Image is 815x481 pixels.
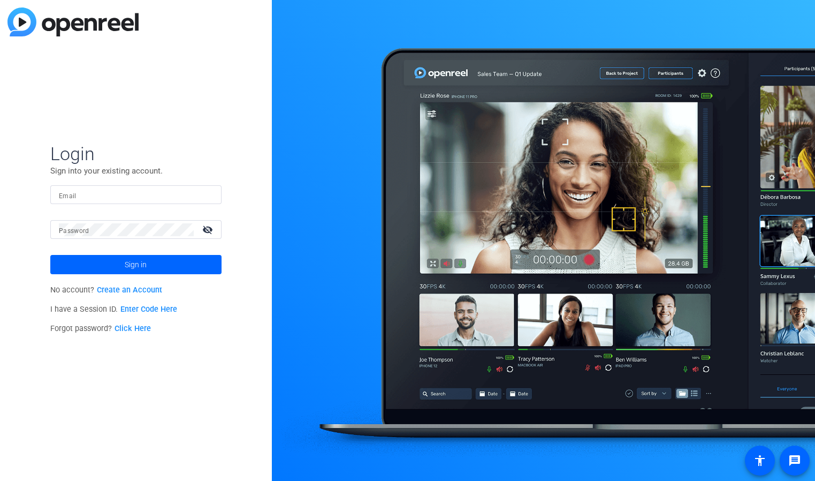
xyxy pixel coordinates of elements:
[196,222,222,237] mat-icon: visibility_off
[753,454,766,467] mat-icon: accessibility
[7,7,139,36] img: blue-gradient.svg
[120,305,177,314] a: Enter Code Here
[125,251,147,278] span: Sign in
[50,285,162,295] span: No account?
[59,189,213,201] input: Enter Email Address
[788,454,801,467] mat-icon: message
[50,255,222,274] button: Sign in
[50,165,222,177] p: Sign into your existing account.
[50,305,177,314] span: I have a Session ID.
[59,192,77,200] mat-label: Email
[59,227,89,235] mat-label: Password
[115,324,151,333] a: Click Here
[97,285,162,295] a: Create an Account
[50,324,151,333] span: Forgot password?
[50,142,222,165] span: Login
